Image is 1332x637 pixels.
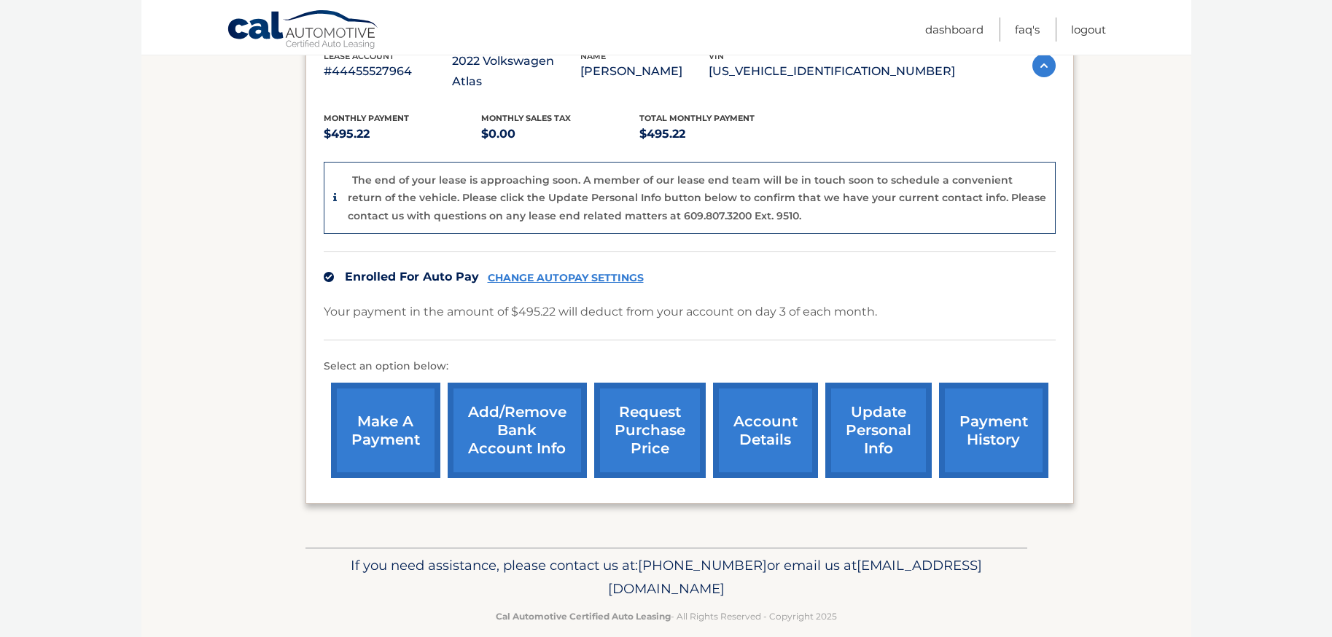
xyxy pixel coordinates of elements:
[324,272,334,282] img: check.svg
[315,554,1018,601] p: If you need assistance, please contact us at: or email us at
[324,51,394,61] span: lease account
[594,383,706,478] a: request purchase price
[324,358,1056,375] p: Select an option below:
[227,9,380,52] a: Cal Automotive
[324,61,452,82] p: #44455527964
[709,61,955,82] p: [US_VEHICLE_IDENTIFICATION_NUMBER]
[324,124,482,144] p: $495.22
[639,113,755,123] span: Total Monthly Payment
[345,270,479,284] span: Enrolled For Auto Pay
[939,383,1048,478] a: payment history
[452,51,580,92] p: 2022 Volkswagen Atlas
[324,113,409,123] span: Monthly Payment
[315,609,1018,624] p: - All Rights Reserved - Copyright 2025
[825,383,932,478] a: update personal info
[481,124,639,144] p: $0.00
[638,557,767,574] span: [PHONE_NUMBER]
[331,383,440,478] a: make a payment
[925,17,984,42] a: Dashboard
[348,173,1046,222] p: The end of your lease is approaching soon. A member of our lease end team will be in touch soon t...
[639,124,798,144] p: $495.22
[496,611,671,622] strong: Cal Automotive Certified Auto Leasing
[608,557,982,597] span: [EMAIL_ADDRESS][DOMAIN_NAME]
[481,113,571,123] span: Monthly sales Tax
[713,383,818,478] a: account details
[488,272,644,284] a: CHANGE AUTOPAY SETTINGS
[1015,17,1040,42] a: FAQ's
[580,51,606,61] span: name
[580,61,709,82] p: [PERSON_NAME]
[1071,17,1106,42] a: Logout
[448,383,587,478] a: Add/Remove bank account info
[1032,54,1056,77] img: accordion-active.svg
[709,51,724,61] span: vin
[324,302,877,322] p: Your payment in the amount of $495.22 will deduct from your account on day 3 of each month.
